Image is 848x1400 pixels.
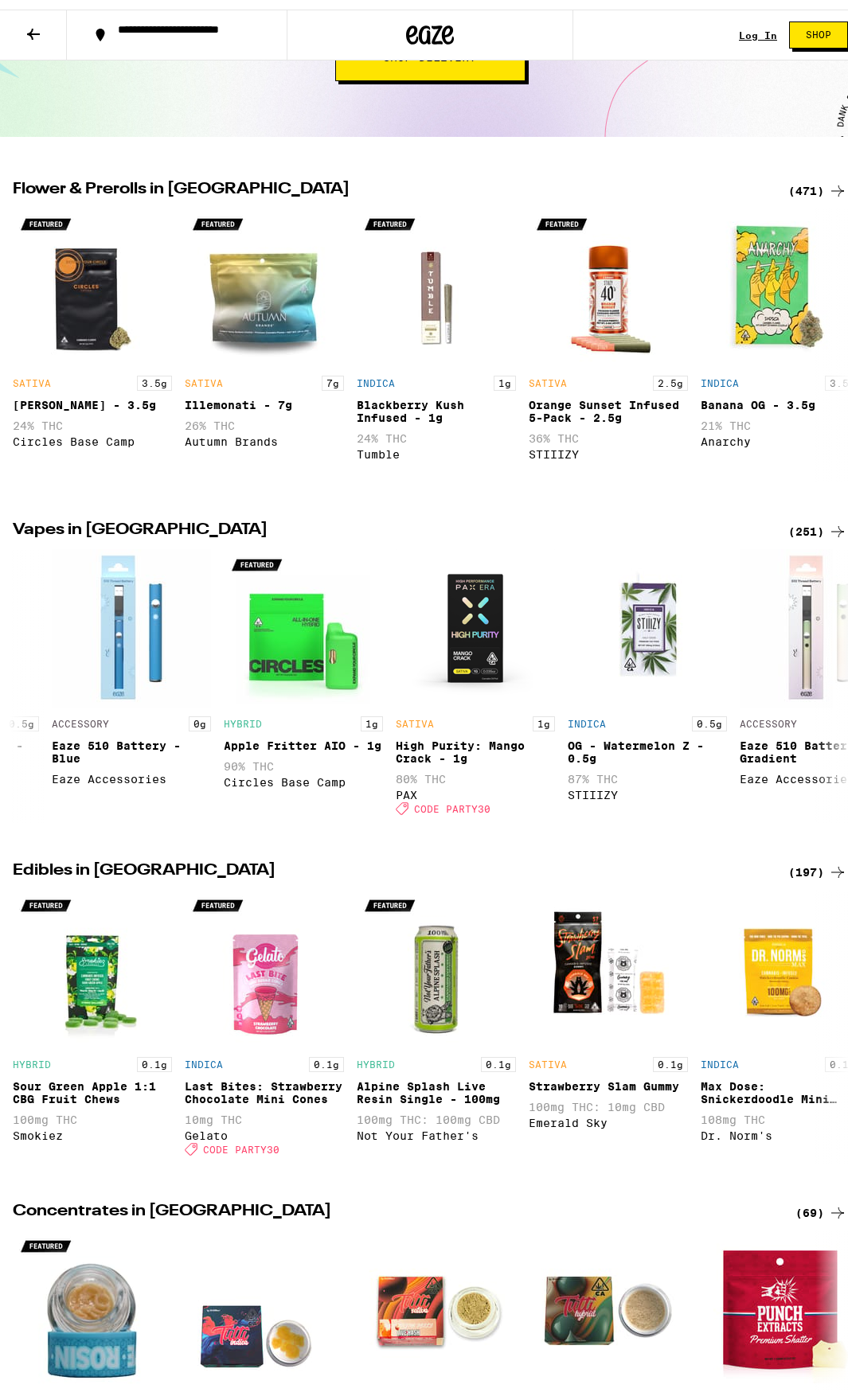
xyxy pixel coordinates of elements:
[529,199,688,473] div: Open page for Orange Sunset Infused 5-Pack - 2.5g from STIIIZY
[529,1070,688,1083] div: Strawberry Slam Gummy
[13,1194,769,1213] h2: Concentrates in [GEOGRAPHIC_DATA]
[357,369,395,379] p: INDICA
[529,369,567,379] p: SATIVA
[185,369,223,379] p: SATIVA
[568,709,606,719] p: INDICA
[10,11,115,24] span: Hi. Need any help?
[13,1050,51,1060] p: HYBRID
[357,880,516,1154] div: Open page for Alpine Splash Live Resin Single - 100mg from Not Your Father's
[137,1047,172,1063] p: 0.1g
[357,199,516,473] div: Open page for Blackberry Kush Infused - 1g from Tumble
[185,199,344,358] img: Autumn Brands - Illemonati - 7g
[309,1047,344,1063] p: 0.1g
[52,540,211,813] div: Open page for Eaze 510 Battery - Blue from Eaze Accessories
[568,730,727,755] div: OG - Watermelon Z - 0.5g
[396,763,555,776] p: 80% THC
[357,1221,516,1380] img: Tutti - Nectarine Jelly Live Hash - 1g
[692,707,727,722] p: 0.5g
[357,199,516,358] img: Tumble - Blackberry Kush Infused - 1g
[137,366,172,381] p: 3.5g
[185,880,344,1039] img: Gelato - Last Bites: Strawberry Chocolate Mini Cones
[4,707,39,722] p: 0.5g
[568,540,727,813] div: Open page for OG - Watermelon Z - 0.5g from STIIIZY
[185,1104,344,1117] p: 10mg THC
[357,439,516,451] div: Tumble
[357,1120,516,1133] div: Not Your Father's
[224,751,383,763] p: 90% THC
[224,540,383,813] div: Open page for Apple Fritter AIO - 1g from Circles Base Camp
[795,1194,847,1213] a: (69)
[361,707,383,722] p: 1g
[701,1050,739,1060] p: INDICA
[529,1221,688,1380] img: Tutti - Gelonade Live Hash - 1g
[185,199,344,473] div: Open page for Illemonati - 7g from Autumn Brands
[806,21,831,30] span: Shop
[52,730,211,755] div: Eaze 510 Battery - Blue
[789,12,848,39] button: Shop
[396,730,555,755] div: High Purity: Mango Crack - 1g
[788,853,847,872] a: (197)
[414,794,490,805] span: CODE PARTY30
[396,709,434,719] p: SATIVA
[739,21,777,31] a: Log In
[13,1104,172,1117] p: 100mg THC
[357,1050,395,1060] p: HYBRID
[653,1047,688,1063] p: 0.1g
[13,389,172,402] div: [PERSON_NAME] - 3.5g
[185,1070,344,1096] div: Last Bites: Strawberry Chocolate Mini Cones
[529,423,688,435] p: 36% THC
[13,1070,172,1096] div: Sour Green Apple 1:1 CBG Fruit Chews
[52,540,211,699] img: Eaze Accessories - Eaze 510 Battery - Blue
[13,1221,172,1380] img: Bear Labs - Moonwalker OG Rosin - 1g
[224,540,383,699] img: Circles Base Camp - Apple Fritter AIO - 1g
[529,880,688,1039] img: Emerald Sky - Strawberry Slam Gummy
[529,1091,688,1104] p: 100mg THC: 10mg CBD
[52,709,109,719] p: ACCESSORY
[224,766,383,779] div: Circles Base Camp
[13,880,172,1154] div: Open page for Sour Green Apple 1:1 CBG Fruit Chews from Smokiez
[529,880,688,1154] div: Open page for Strawberry Slam Gummy from Emerald Sky
[185,410,344,423] p: 26% THC
[322,366,344,381] p: 7g
[533,707,555,722] p: 1g
[529,1050,567,1060] p: SATIVA
[568,540,727,699] img: STIIIZY - OG - Watermelon Z - 0.5g
[13,880,172,1039] img: Smokiez - Sour Green Apple 1:1 CBG Fruit Chews
[481,1047,516,1063] p: 0.1g
[13,369,51,379] p: SATIVA
[568,763,727,776] p: 87% THC
[185,880,344,1154] div: Open page for Last Bites: Strawberry Chocolate Mini Cones from Gelato
[13,199,172,473] div: Open page for Gush Rush - 3.5g from Circles Base Camp
[185,1050,223,1060] p: INDICA
[185,389,344,402] div: Illemonati - 7g
[357,389,516,415] div: Blackberry Kush Infused - 1g
[224,730,383,743] div: Apple Fritter AIO - 1g
[224,709,262,719] p: HYBRID
[529,1107,688,1120] div: Emerald Sky
[788,513,847,532] a: (251)
[185,1120,344,1133] div: Gelato
[357,423,516,435] p: 24% THC
[203,1135,279,1145] span: CODE PARTY30
[189,707,211,722] p: 0g
[185,1221,344,1380] img: Tutti - Cheesecake Sugar Diamonds - 1g
[529,439,688,451] div: STIIIZY
[568,779,727,792] div: STIIIZY
[701,369,739,379] p: INDICA
[185,426,344,439] div: Autumn Brands
[494,366,516,381] p: 1g
[740,709,797,719] p: ACCESSORY
[653,366,688,381] p: 2.5g
[13,513,769,532] h2: Vapes in [GEOGRAPHIC_DATA]
[13,426,172,439] div: Circles Base Camp
[384,42,477,53] span: Shop Delivery
[13,853,769,872] h2: Edibles in [GEOGRAPHIC_DATA]
[788,172,847,191] a: (471)
[13,172,769,191] h2: Flower & Prerolls in [GEOGRAPHIC_DATA]
[396,779,555,792] div: PAX
[357,1104,516,1117] p: 100mg THC: 100mg CBD
[357,1070,516,1096] div: Alpine Splash Live Resin Single - 100mg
